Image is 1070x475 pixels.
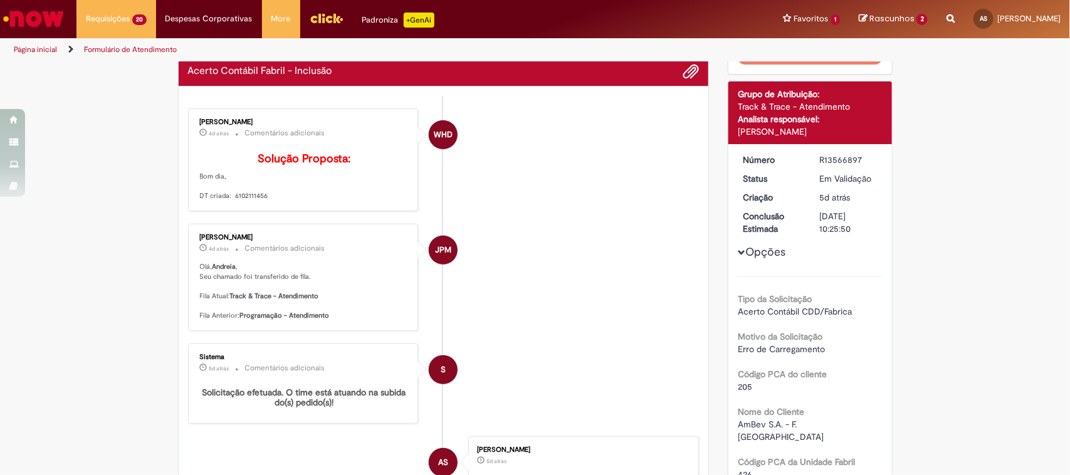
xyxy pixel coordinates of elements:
span: AS [980,14,987,23]
span: Rascunhos [869,13,915,24]
dt: Status [733,172,810,185]
span: More [271,13,291,25]
span: 4d atrás [209,130,229,137]
p: Olá, , Seu chamado foi transferido de fila. Fila Atual: Fila Anterior: [200,262,409,321]
small: Comentários adicionais [245,363,325,373]
small: Comentários adicionais [245,243,325,254]
b: Código PCA da Unidade Fabril [738,456,855,467]
span: [PERSON_NAME] [997,13,1061,24]
time: 26/09/2025 16:07:38 [209,245,229,253]
b: Tipo da Solicitação [738,293,812,305]
span: 5d atrás [209,365,229,372]
div: [DATE] 10:25:50 [820,210,878,235]
span: Acerto Contábil CDD/Fabrica [738,306,852,317]
span: 2 [916,14,928,25]
a: Rascunhos [859,13,928,25]
h2: Acerto Contábil Fabril - Inclusão Histórico de tíquete [188,66,332,77]
b: Motivo da Solicitação [738,331,822,342]
p: +GenAi [404,13,434,28]
div: Sistema [200,353,409,361]
div: Weslley Henrique Dutra [429,120,458,149]
span: S [441,355,446,385]
span: 4d atrás [209,245,229,253]
b: Código PCA do cliente [738,368,827,380]
a: Página inicial [14,44,57,55]
div: [PERSON_NAME] [200,118,409,126]
time: 25/09/2025 14:25:41 [820,192,851,203]
div: 25/09/2025 14:25:41 [820,191,878,204]
span: Requisições [86,13,130,25]
div: [PERSON_NAME] [477,446,686,454]
div: R13566897 [820,154,878,166]
img: click_logo_yellow_360x200.png [310,9,344,28]
span: Favoritos [794,13,829,25]
p: Bom dia, DT criada: 6102111456 [200,153,409,201]
dt: Conclusão Estimada [733,210,810,235]
b: Programação - Atendimento [240,311,330,320]
span: 5d atrás [820,192,851,203]
b: Solicitação efetuada. O time está atuando na subida do(s) pedido(s)! [202,387,408,407]
div: [PERSON_NAME] [200,234,409,241]
dt: Número [733,154,810,166]
div: Padroniza [362,13,434,28]
div: Julia Paiva Martelozo [429,236,458,264]
span: 1 [831,14,841,25]
span: JPM [435,235,451,265]
span: AmBev S.A. - F. [GEOGRAPHIC_DATA] [738,419,824,442]
div: Em Validação [820,172,878,185]
div: System [429,355,458,384]
b: Andreia [212,262,236,271]
span: 20 [132,14,147,25]
small: Comentários adicionais [245,128,325,138]
button: Adicionar anexos [683,63,699,80]
img: ServiceNow [1,6,66,31]
b: Solução Proposta: [258,152,350,166]
time: 25/09/2025 14:25:52 [209,365,229,372]
div: Track & Trace - Atendimento [738,100,883,113]
span: Despesas Corporativas [165,13,253,25]
div: [PERSON_NAME] [738,125,883,138]
span: WHD [434,120,453,150]
time: 27/09/2025 10:04:03 [209,130,229,137]
a: Formulário de Atendimento [84,44,177,55]
span: 205 [738,381,752,392]
div: Analista responsável: [738,113,883,125]
div: Grupo de Atribuição: [738,88,883,100]
b: Nome do Cliente [738,406,804,417]
b: Track & Trace - Atendimento [230,291,319,301]
span: Erro de Carregamento [738,343,825,355]
ul: Trilhas de página [9,38,704,61]
dt: Criação [733,191,810,204]
span: 5d atrás [486,457,506,465]
time: 25/09/2025 14:25:28 [486,457,506,465]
